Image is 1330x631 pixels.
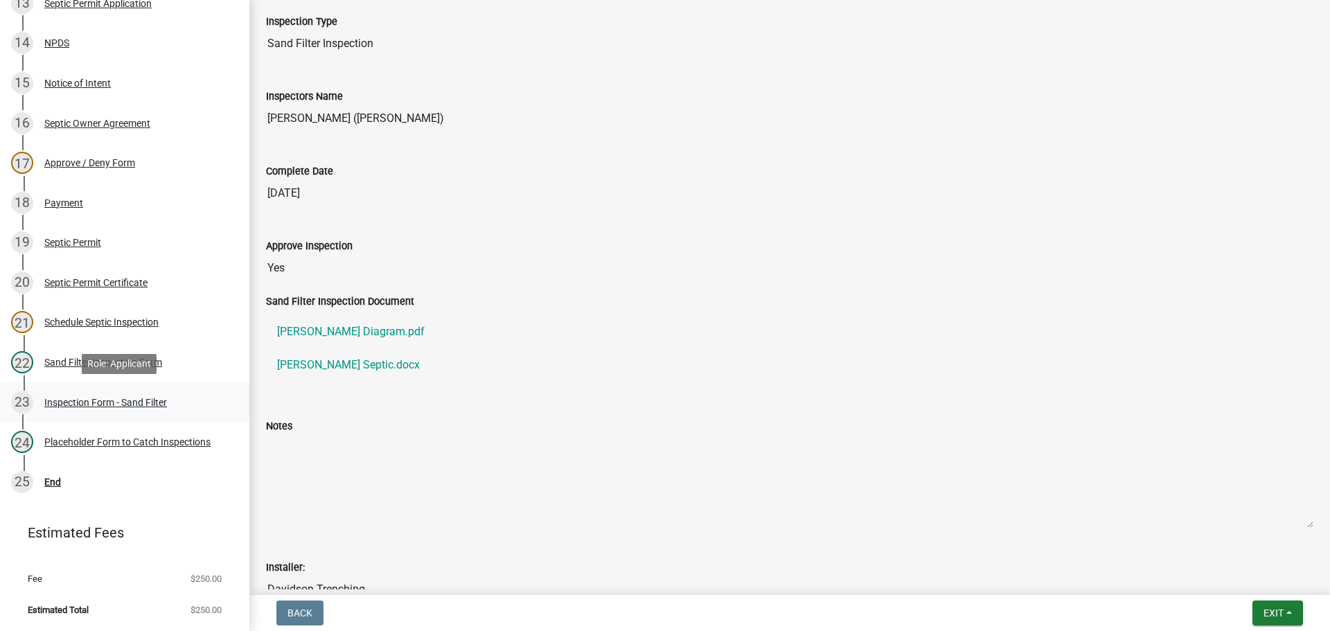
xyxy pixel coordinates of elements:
label: Approve Inspection [266,242,353,251]
div: Approve / Deny Form [44,158,135,168]
label: Sand Filter Inspection Document [266,297,414,307]
div: 25 [11,471,33,493]
a: Estimated Fees [11,519,227,546]
span: Back [287,607,312,619]
div: 14 [11,32,33,54]
div: 17 [11,152,33,174]
div: 21 [11,311,33,333]
div: 23 [11,391,33,414]
label: Notes [266,422,292,432]
label: Installer: [266,563,305,573]
span: Fee [28,574,42,583]
div: 16 [11,112,33,134]
div: Inspection Form - Sand Filter [44,398,167,407]
div: Notice of Intent [44,78,111,88]
div: 19 [11,231,33,254]
div: End [44,477,61,487]
div: 15 [11,72,33,94]
span: Exit [1263,607,1284,619]
div: NPDS [44,38,69,48]
span: $250.00 [190,574,222,583]
div: Placeholder Form to Catch Inspections [44,437,211,447]
div: 20 [11,272,33,294]
div: 18 [11,192,33,214]
button: Exit [1252,601,1303,625]
label: Inspectors Name [266,92,343,102]
div: Payment [44,198,83,208]
span: $250.00 [190,605,222,614]
a: [PERSON_NAME] Septic.docx [266,348,1313,382]
div: Septic Permit [44,238,101,247]
div: Schedule Septic Inspection [44,317,159,327]
div: 22 [11,351,33,373]
div: 24 [11,431,33,453]
div: Sand Filter Inspection Form [44,357,162,367]
label: Inspection Type [266,17,337,27]
span: Estimated Total [28,605,89,614]
div: Septic Owner Agreement [44,118,150,128]
button: Back [276,601,323,625]
div: Role: Applicant [82,354,157,374]
a: [PERSON_NAME] Diagram.pdf [266,315,1313,348]
div: Septic Permit Certificate [44,278,148,287]
label: Complete Date [266,167,333,177]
